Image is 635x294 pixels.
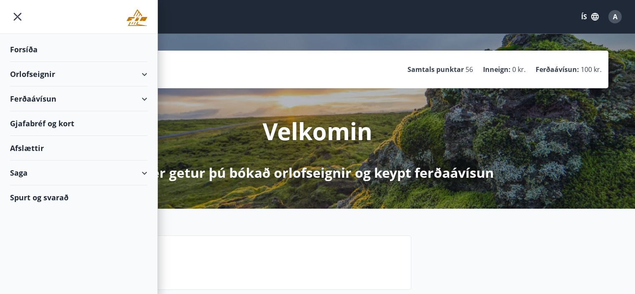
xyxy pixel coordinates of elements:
[10,136,147,161] div: Afslættir
[483,65,511,74] p: Inneign :
[10,161,147,185] div: Saga
[605,7,625,27] button: A
[577,9,603,24] button: ÍS
[10,87,147,111] div: Ferðaávísun
[89,257,404,271] p: Næstu helgi
[465,65,473,74] span: 56
[613,12,617,21] span: A
[536,65,579,74] p: Ferðaávísun :
[512,65,526,74] span: 0 kr.
[142,164,494,182] p: Hér getur þú bókað orlofseignir og keypt ferðaávísun
[10,62,147,87] div: Orlofseignir
[581,65,602,74] span: 100 kr.
[407,65,464,74] p: Samtals punktar
[126,9,147,26] img: union_logo
[10,37,147,62] div: Forsíða
[263,115,372,147] p: Velkomin
[10,111,147,136] div: Gjafabréf og kort
[10,9,25,24] button: menu
[10,185,147,210] div: Spurt og svarað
